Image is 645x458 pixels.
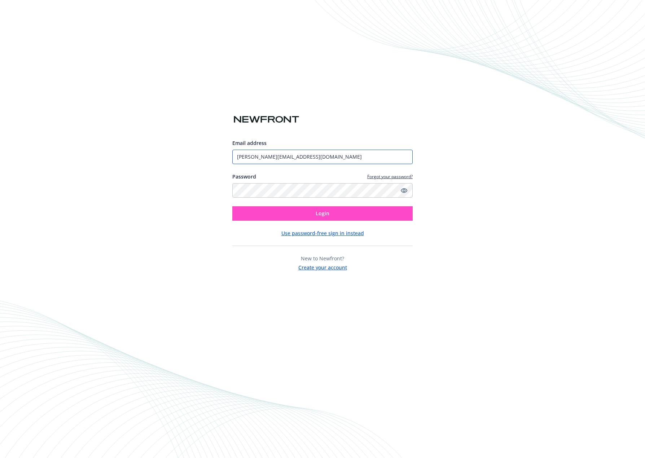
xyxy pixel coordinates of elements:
[232,140,267,146] span: Email address
[232,173,256,180] label: Password
[232,113,300,126] img: Newfront logo
[232,206,413,221] button: Login
[316,210,329,217] span: Login
[301,255,344,262] span: New to Newfront?
[298,262,347,271] button: Create your account
[281,229,364,237] button: Use password-free sign in instead
[400,186,408,195] a: Show password
[232,150,413,164] input: Enter your email
[232,183,413,198] input: Enter your password
[367,173,413,180] a: Forgot your password?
